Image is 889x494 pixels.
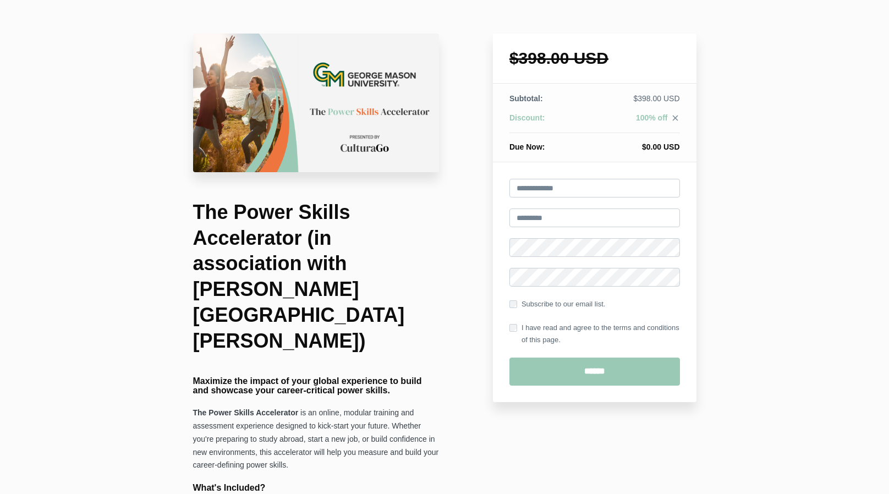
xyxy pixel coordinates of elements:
[642,142,679,151] span: $0.00 USD
[509,300,517,308] input: Subscribe to our email list.
[193,408,299,417] strong: The Power Skills Accelerator
[193,200,440,354] h1: The Power Skills Accelerator (in association with [PERSON_NAME][GEOGRAPHIC_DATA][PERSON_NAME])
[193,483,440,493] h4: What's Included?
[193,407,440,473] p: is an online, modular training and assessment experience designed to kick-start your future. Whet...
[193,34,440,172] img: a3e68b-4460-fe2-a77a-207fc7264441_University_Check_Out_Page_17_.png
[509,298,605,310] label: Subscribe to our email list.
[671,113,680,123] i: close
[509,112,583,133] th: Discount:
[193,376,440,396] h4: Maximize the impact of your global experience to build and showcase your career-critical power sk...
[509,94,543,103] span: Subtotal:
[668,113,680,125] a: close
[636,113,668,122] span: 100% off
[583,93,679,112] td: $398.00 USD
[509,50,680,67] h1: $398.00 USD
[509,324,517,332] input: I have read and agree to the terms and conditions of this page.
[509,133,583,153] th: Due Now:
[509,322,680,346] label: I have read and agree to the terms and conditions of this page.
